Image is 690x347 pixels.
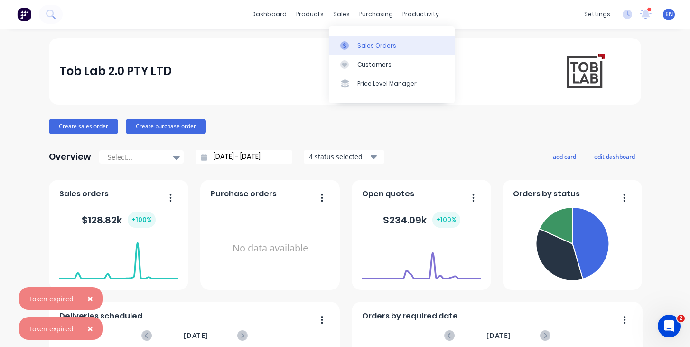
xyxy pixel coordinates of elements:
[247,7,291,21] a: dashboard
[362,188,414,200] span: Open quotes
[28,294,74,304] div: Token expired
[17,7,31,21] img: Factory
[87,322,93,335] span: ×
[357,60,392,69] div: Customers
[328,7,354,21] div: sales
[211,188,277,200] span: Purchase orders
[126,119,206,134] button: Create purchase order
[354,7,398,21] div: purchasing
[329,74,455,93] a: Price Level Manager
[184,330,208,341] span: [DATE]
[329,55,455,74] a: Customers
[564,51,606,91] img: Tob Lab 2.0 PTY LTD
[82,212,156,228] div: $ 128.82k
[291,7,328,21] div: products
[383,212,460,228] div: $ 234.09k
[665,10,673,19] span: EN
[329,36,455,55] a: Sales Orders
[398,7,444,21] div: productivity
[658,315,681,337] iframe: Intercom live chat
[78,317,103,340] button: Close
[432,212,460,228] div: + 100 %
[49,119,118,134] button: Create sales order
[357,79,417,88] div: Price Level Manager
[513,188,580,200] span: Orders by status
[49,147,91,166] div: Overview
[304,150,384,164] button: 4 status selected
[588,150,641,163] button: edit dashboard
[59,188,109,200] span: Sales orders
[677,315,685,322] span: 2
[87,292,93,305] span: ×
[547,150,582,163] button: add card
[309,152,369,162] div: 4 status selected
[59,62,172,81] div: Tob Lab 2.0 PTY LTD
[357,41,396,50] div: Sales Orders
[28,324,74,334] div: Token expired
[486,330,511,341] span: [DATE]
[128,212,156,228] div: + 100 %
[579,7,615,21] div: settings
[78,287,103,310] button: Close
[211,203,330,293] div: No data available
